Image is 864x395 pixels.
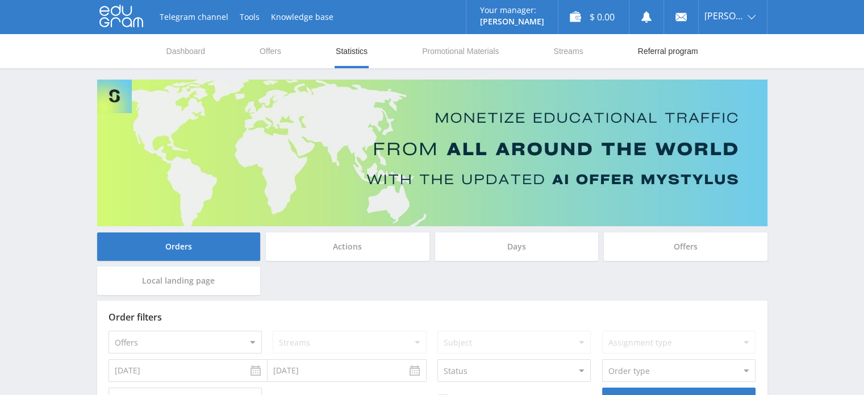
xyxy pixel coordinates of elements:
div: Offers [604,232,767,261]
img: Banner [97,80,767,226]
a: Offers [258,34,282,68]
div: Order filters [108,312,756,322]
a: Statistics [335,34,369,68]
p: [PERSON_NAME] [480,17,544,26]
div: Days [435,232,599,261]
div: Actions [266,232,429,261]
div: Orders [97,232,261,261]
span: [PERSON_NAME] [704,11,744,20]
a: Referral program [637,34,699,68]
p: Your manager: [480,6,544,15]
a: Streams [552,34,584,68]
a: Promotional Materials [421,34,500,68]
div: Local landing page [97,267,261,295]
a: Dashboard [165,34,207,68]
